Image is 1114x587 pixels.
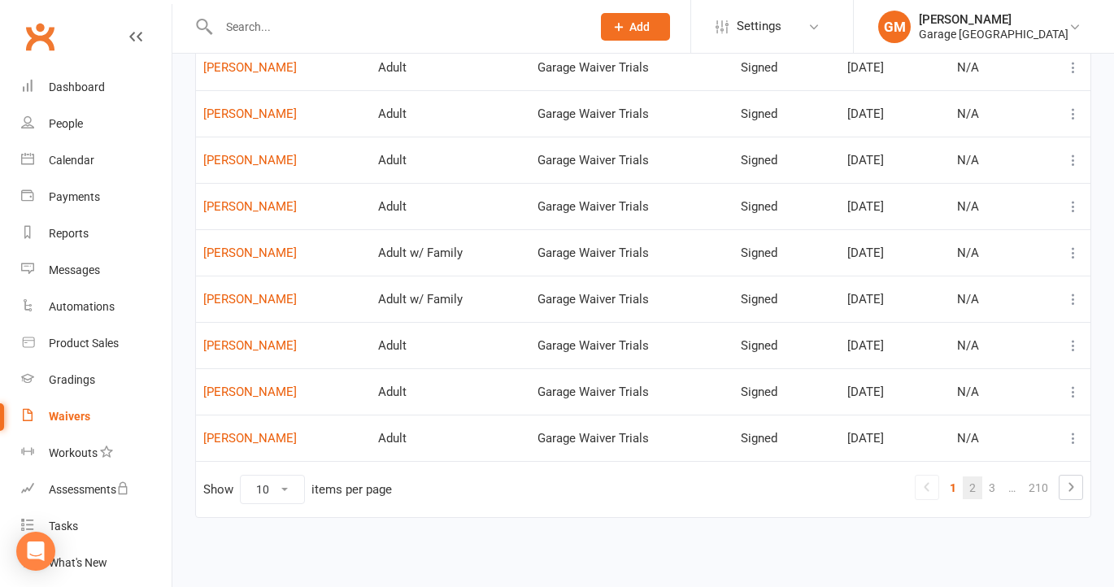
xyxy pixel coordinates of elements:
[21,289,172,325] a: Automations
[16,532,55,571] div: Open Intercom Messenger
[49,410,90,423] div: Waivers
[878,11,911,43] div: GM
[537,61,726,75] div: Garage Waiver Trials
[371,137,531,183] td: Adult
[371,183,531,229] td: Adult
[49,446,98,459] div: Workouts
[957,339,1028,353] div: N/A
[733,276,840,322] td: Signed
[957,61,1028,75] div: N/A
[214,15,580,38] input: Search...
[629,20,650,33] span: Add
[21,215,172,252] a: Reports
[21,472,172,508] a: Assessments
[963,476,982,499] a: 2
[847,107,884,121] span: [DATE]
[957,107,1028,121] div: N/A
[371,229,531,276] td: Adult w/ Family
[49,556,107,569] div: What's New
[733,229,840,276] td: Signed
[49,263,100,276] div: Messages
[537,432,726,446] div: Garage Waiver Trials
[371,90,531,137] td: Adult
[371,322,531,368] td: Adult
[21,142,172,179] a: Calendar
[957,246,1028,260] div: N/A
[203,293,363,307] a: [PERSON_NAME]
[943,476,963,499] a: 1
[537,293,726,307] div: Garage Waiver Trials
[203,200,363,214] a: [PERSON_NAME]
[49,190,100,203] div: Payments
[537,200,726,214] div: Garage Waiver Trials
[982,476,1002,499] a: 3
[20,16,60,57] a: Clubworx
[733,90,840,137] td: Signed
[21,325,172,362] a: Product Sales
[21,106,172,142] a: People
[203,475,392,504] div: Show
[733,415,840,461] td: Signed
[537,107,726,121] div: Garage Waiver Trials
[733,322,840,368] td: Signed
[537,246,726,260] div: Garage Waiver Trials
[203,61,363,75] a: [PERSON_NAME]
[537,154,726,167] div: Garage Waiver Trials
[537,339,726,353] div: Garage Waiver Trials
[203,432,363,446] a: [PERSON_NAME]
[847,199,884,214] span: [DATE]
[371,415,531,461] td: Adult
[601,13,670,41] button: Add
[919,12,1068,27] div: [PERSON_NAME]
[733,137,840,183] td: Signed
[21,545,172,581] a: What's New
[49,117,83,130] div: People
[957,200,1028,214] div: N/A
[49,227,89,240] div: Reports
[733,183,840,229] td: Signed
[847,153,884,167] span: [DATE]
[847,385,884,399] span: [DATE]
[49,300,115,313] div: Automations
[737,8,781,45] span: Settings
[21,508,172,545] a: Tasks
[537,385,726,399] div: Garage Waiver Trials
[49,337,119,350] div: Product Sales
[957,432,1028,446] div: N/A
[203,154,363,167] a: [PERSON_NAME]
[371,276,531,322] td: Adult w/ Family
[919,27,1068,41] div: Garage [GEOGRAPHIC_DATA]
[847,431,884,446] span: [DATE]
[847,246,884,260] span: [DATE]
[371,368,531,415] td: Adult
[203,339,363,353] a: [PERSON_NAME]
[21,435,172,472] a: Workouts
[957,385,1028,399] div: N/A
[847,292,884,307] span: [DATE]
[21,69,172,106] a: Dashboard
[957,293,1028,307] div: N/A
[49,520,78,533] div: Tasks
[21,362,172,398] a: Gradings
[203,246,363,260] a: [PERSON_NAME]
[21,398,172,435] a: Waivers
[49,154,94,167] div: Calendar
[847,338,884,353] span: [DATE]
[733,44,840,90] td: Signed
[957,154,1028,167] div: N/A
[1022,476,1055,499] a: 210
[733,368,840,415] td: Signed
[311,483,392,497] div: items per page
[49,483,129,496] div: Assessments
[203,385,363,399] a: [PERSON_NAME]
[847,60,884,75] span: [DATE]
[203,107,363,121] a: [PERSON_NAME]
[49,373,95,386] div: Gradings
[21,252,172,289] a: Messages
[49,80,105,93] div: Dashboard
[21,179,172,215] a: Payments
[1002,476,1022,499] a: …
[371,44,531,90] td: Adult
